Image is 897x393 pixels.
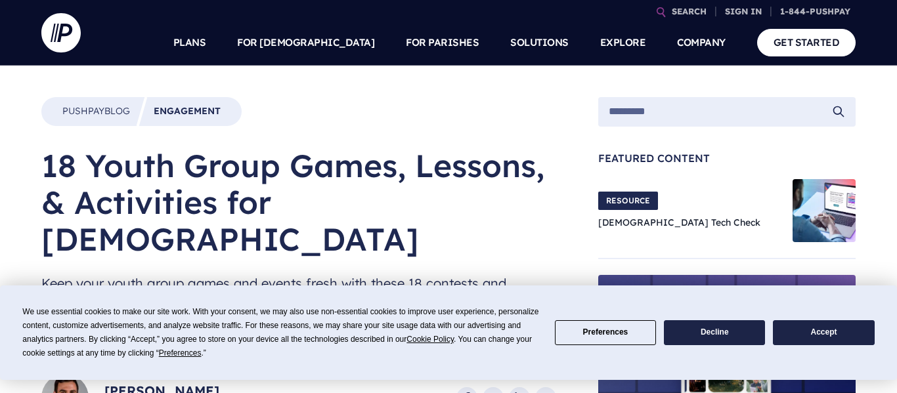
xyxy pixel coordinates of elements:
span: Featured Content [598,153,856,163]
a: EXPLORE [600,20,646,66]
a: GET STARTED [757,29,856,56]
a: PushpayBlog [62,105,130,118]
span: RESOURCE [598,192,658,210]
img: Church Tech Check Blog Hero Image [793,179,856,242]
a: [DEMOGRAPHIC_DATA] Tech Check [598,217,760,228]
h1: 18 Youth Group Games, Lessons, & Activities for [DEMOGRAPHIC_DATA] [41,147,556,257]
a: PLANS [173,20,206,66]
span: Preferences [159,348,202,358]
span: Keep your youth group games and events fresh with these 18 contests and activities you can do out... [41,273,556,336]
span: Pushpay [62,105,104,117]
span: Cookie Policy [406,335,454,344]
button: Preferences [555,320,656,346]
a: FOR [DEMOGRAPHIC_DATA] [237,20,374,66]
a: SOLUTIONS [510,20,569,66]
a: Engagement [154,105,221,118]
div: We use essential cookies to make our site work. With your consent, we may also use non-essential ... [22,305,538,360]
button: Decline [664,320,765,346]
a: FOR PARISHES [406,20,479,66]
a: COMPANY [677,20,726,66]
button: Accept [773,320,874,346]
